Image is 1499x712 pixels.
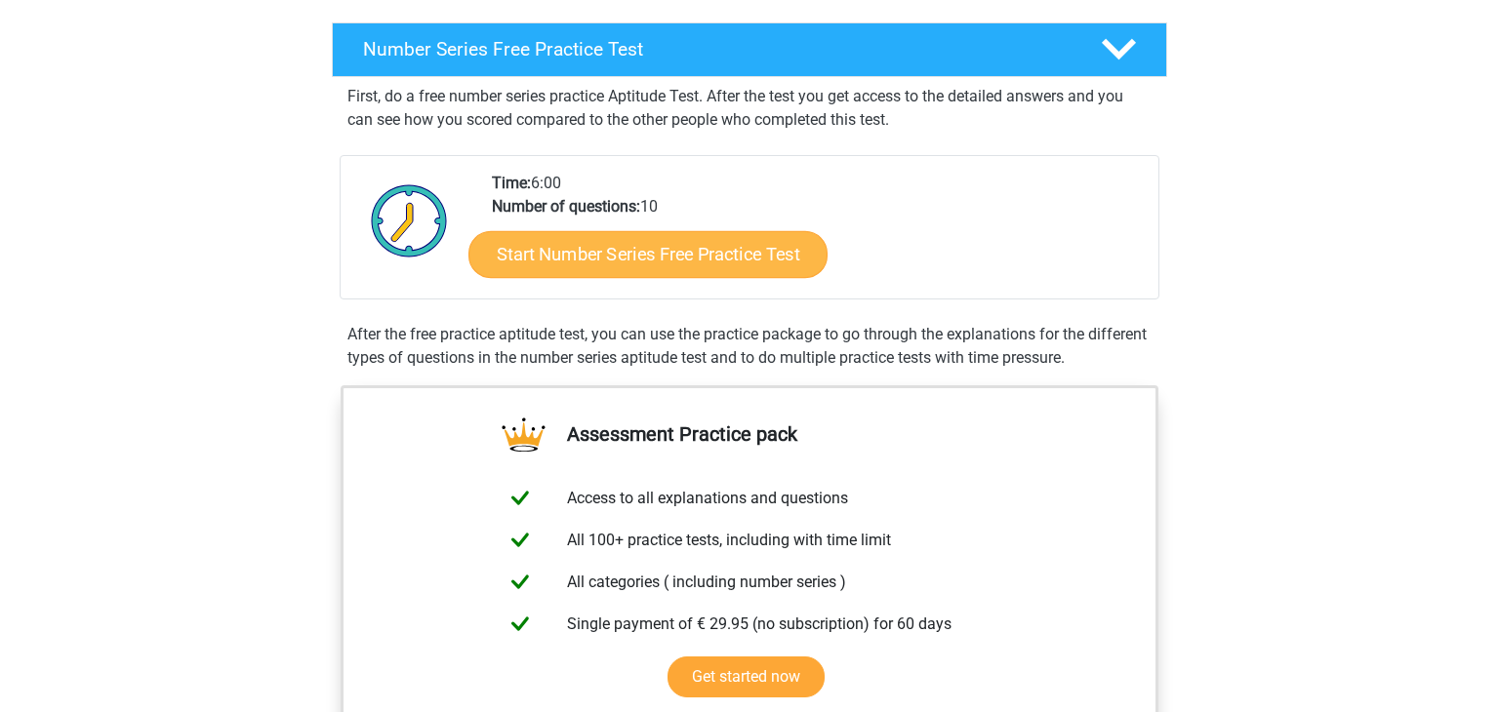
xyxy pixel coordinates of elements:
b: Number of questions: [492,197,640,216]
p: First, do a free number series practice Aptitude Test. After the test you get access to the detai... [347,85,1152,132]
div: 6:00 10 [477,172,1157,298]
div: After the free practice aptitude test, you can use the practice package to go through the explana... [340,323,1159,370]
a: Start Number Series Free Practice Test [468,230,828,277]
b: Time: [492,174,531,192]
a: Number Series Free Practice Test [324,22,1175,77]
img: Clock [360,172,459,269]
a: Get started now [668,656,825,697]
h4: Number Series Free Practice Test [363,38,1070,60]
